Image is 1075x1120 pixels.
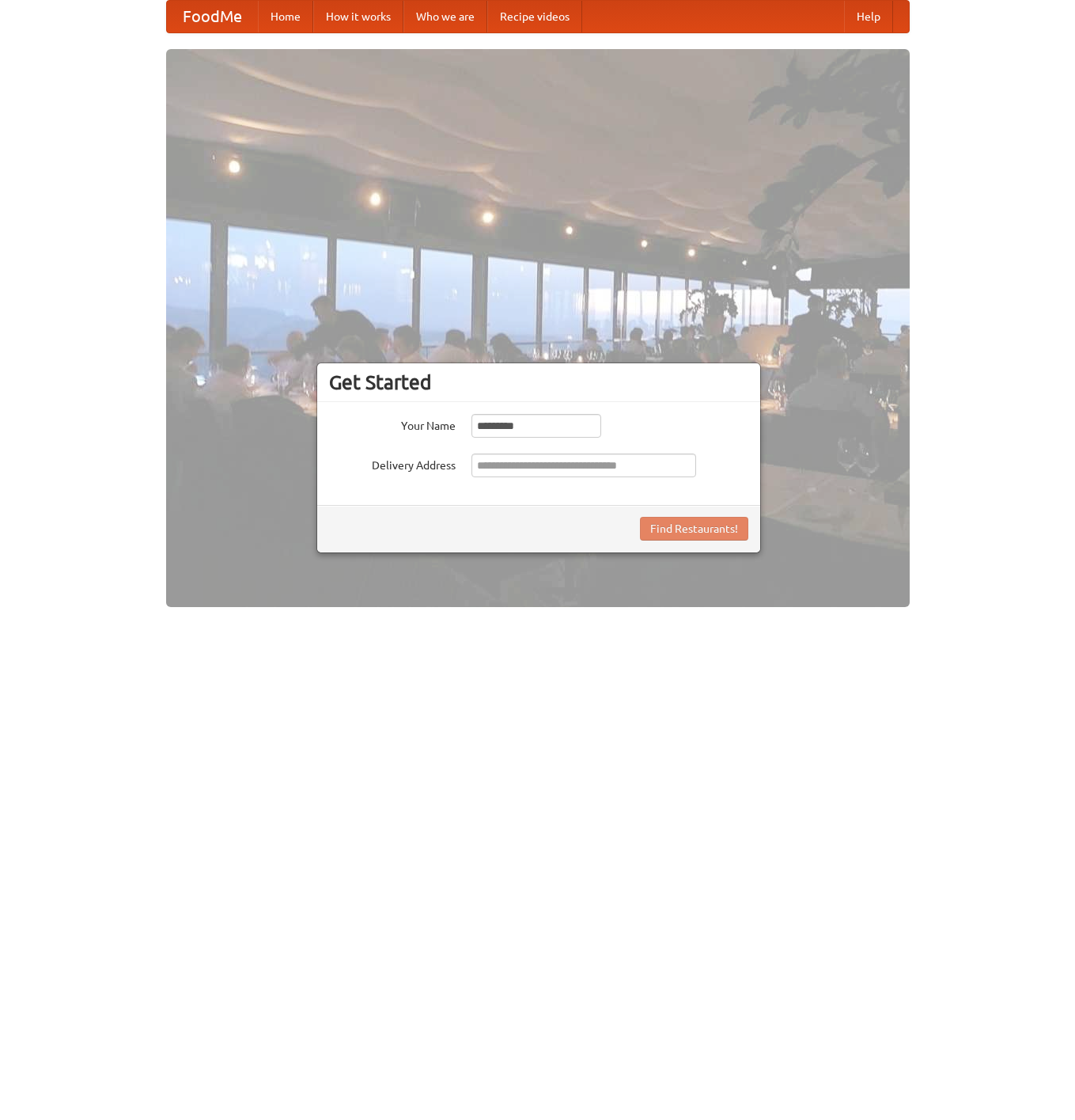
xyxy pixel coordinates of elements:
[844,1,893,32] a: Help
[329,454,456,473] label: Delivery Address
[167,1,258,32] a: FoodMe
[487,1,582,32] a: Recipe videos
[313,1,403,32] a: How it works
[403,1,487,32] a: Who we are
[640,517,748,541] button: Find Restaurants!
[329,414,456,434] label: Your Name
[329,370,748,394] h3: Get Started
[258,1,313,32] a: Home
